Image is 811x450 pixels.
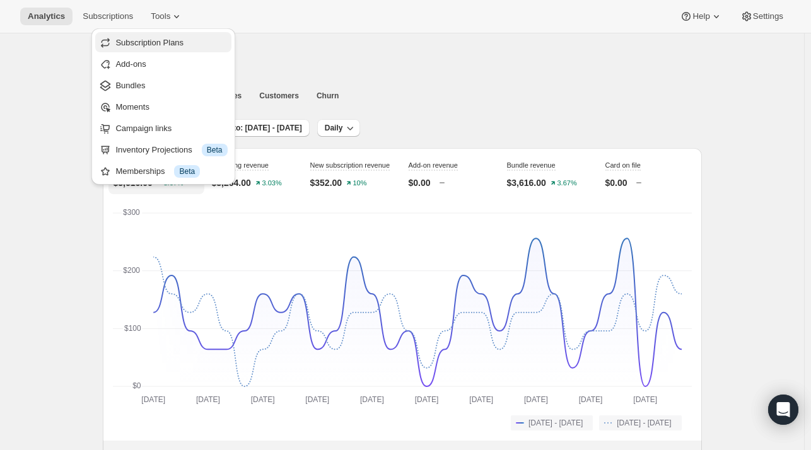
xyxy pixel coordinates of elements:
[115,102,149,112] span: Moments
[20,8,73,25] button: Analytics
[317,119,361,137] button: Daily
[409,176,431,189] p: $0.00
[151,11,170,21] span: Tools
[310,176,342,189] p: $352.00
[409,161,458,169] span: Add-on revenue
[123,208,140,217] text: $300
[557,180,576,187] text: 3.67%
[95,118,231,138] button: Campaign links
[196,395,220,404] text: [DATE]
[75,8,141,25] button: Subscriptions
[115,124,172,133] span: Campaign links
[132,381,141,390] text: $0
[115,144,227,156] div: Inventory Projections
[633,395,657,404] text: [DATE]
[95,161,231,181] button: Memberships
[115,38,184,47] span: Subscription Plans
[511,415,593,430] button: [DATE] - [DATE]
[95,54,231,74] button: Add-ons
[95,32,231,52] button: Subscription Plans
[617,418,671,428] span: [DATE] - [DATE]
[95,139,231,159] button: Inventory Projections
[353,180,367,187] text: 10%
[733,8,791,25] button: Settings
[605,176,627,189] p: $0.00
[259,91,299,101] span: Customers
[507,161,556,169] span: Bundle revenue
[207,145,223,155] span: Beta
[262,180,281,187] text: 3.03%
[692,11,709,21] span: Help
[199,123,302,133] span: Compare to: [DATE] - [DATE]
[305,395,329,404] text: [DATE]
[414,395,438,404] text: [DATE]
[181,119,310,137] button: Compare to: [DATE] - [DATE]
[672,8,730,25] button: Help
[310,161,390,169] span: New subscription revenue
[753,11,783,21] span: Settings
[179,166,195,176] span: Beta
[469,395,493,404] text: [DATE]
[95,96,231,117] button: Moments
[250,395,274,404] text: [DATE]
[325,123,343,133] span: Daily
[115,59,146,69] span: Add-ons
[605,161,641,169] span: Card on file
[124,324,141,333] text: $100
[143,8,190,25] button: Tools
[360,395,384,404] text: [DATE]
[212,161,269,169] span: Recurring revenue
[95,75,231,95] button: Bundles
[528,418,583,428] span: [DATE] - [DATE]
[317,91,339,101] span: Churn
[28,11,65,21] span: Analytics
[123,266,140,275] text: $200
[524,395,548,404] text: [DATE]
[141,395,165,404] text: [DATE]
[599,415,681,430] button: [DATE] - [DATE]
[212,176,251,189] p: $3,264.00
[578,395,602,404] text: [DATE]
[115,165,227,178] div: Memberships
[768,395,798,425] div: Open Intercom Messenger
[507,176,546,189] p: $3,616.00
[115,81,145,90] span: Bundles
[83,11,133,21] span: Subscriptions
